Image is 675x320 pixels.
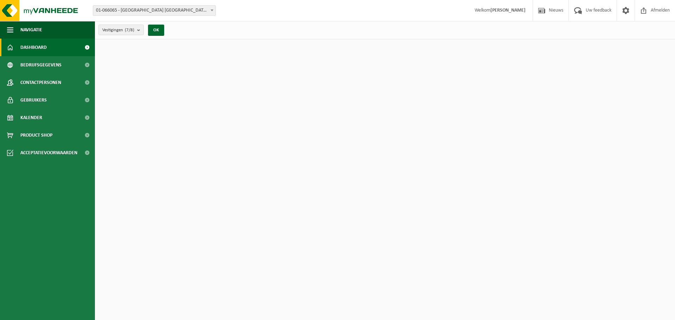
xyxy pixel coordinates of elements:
span: Vestigingen [102,25,134,35]
button: Vestigingen(7/8) [98,25,144,35]
span: Gebruikers [20,91,47,109]
count: (7/8) [125,28,134,32]
strong: [PERSON_NAME] [490,8,526,13]
span: Contactpersonen [20,74,61,91]
span: Bedrijfsgegevens [20,56,62,74]
span: 01-066065 - BOMA NV - ANTWERPEN NOORDERLAAN - ANTWERPEN [93,6,216,15]
button: OK [148,25,164,36]
span: Acceptatievoorwaarden [20,144,77,162]
span: Kalender [20,109,42,126]
span: Dashboard [20,39,47,56]
span: 01-066065 - BOMA NV - ANTWERPEN NOORDERLAAN - ANTWERPEN [93,5,216,16]
span: Product Shop [20,126,52,144]
span: Navigatie [20,21,42,39]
